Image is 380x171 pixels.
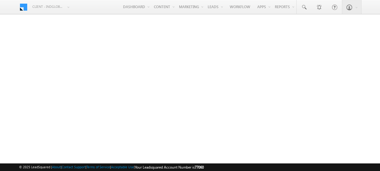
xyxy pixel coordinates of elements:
[195,165,204,169] span: 77060
[19,164,204,170] span: © 2025 LeadSquared | | | | |
[111,165,134,169] a: Acceptable Use
[52,165,61,169] a: About
[32,4,64,10] span: Client - indglobal1 (77060)
[135,165,204,169] span: Your Leadsquared Account Number is
[86,165,110,169] a: Terms of Service
[62,165,86,169] a: Contact Support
